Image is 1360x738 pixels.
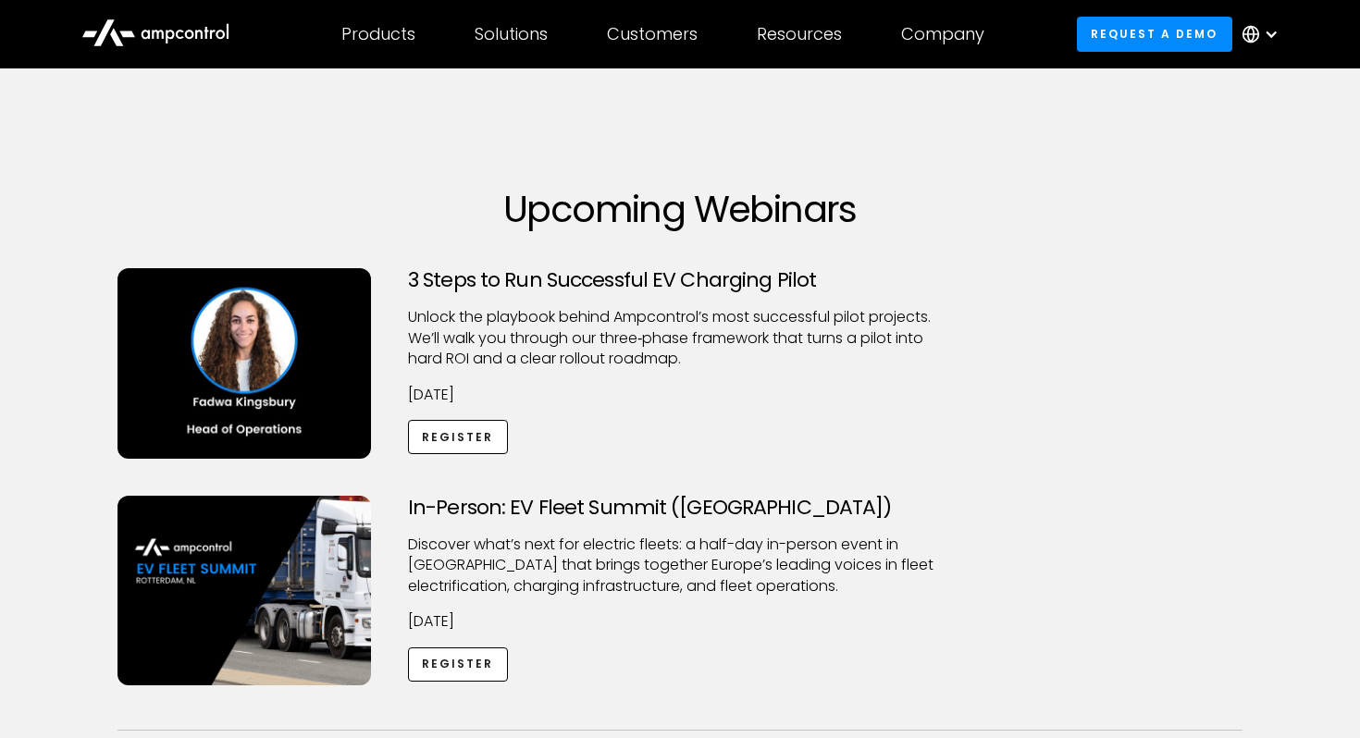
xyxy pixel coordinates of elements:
[117,187,1243,231] h1: Upcoming Webinars
[408,307,952,369] p: Unlock the playbook behind Ampcontrol’s most successful pilot projects. We’ll walk you through ou...
[607,24,698,44] div: Customers
[757,24,842,44] div: Resources
[408,611,952,632] p: [DATE]
[1077,17,1232,51] a: Request a demo
[408,647,508,682] a: Register
[408,385,952,405] p: [DATE]
[408,268,952,292] h3: 3 Steps to Run Successful EV Charging Pilot
[408,496,952,520] h3: In-Person: EV Fleet Summit ([GEOGRAPHIC_DATA])
[341,24,415,44] div: Products
[475,24,548,44] div: Solutions
[408,535,952,597] p: ​Discover what’s next for electric fleets: a half-day in-person event in [GEOGRAPHIC_DATA] that b...
[901,24,984,44] div: Company
[408,420,508,454] a: Register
